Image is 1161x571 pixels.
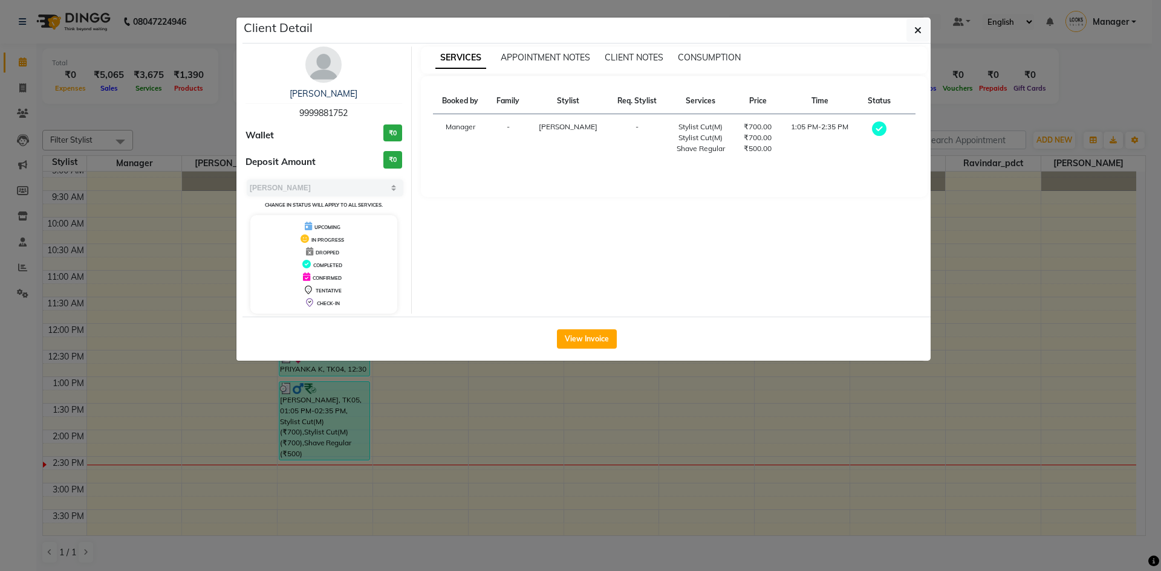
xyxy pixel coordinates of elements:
[742,132,773,143] div: ₹700.00
[674,121,727,132] div: Stylist Cut(M)
[435,47,486,69] span: SERVICES
[246,155,316,169] span: Deposit Amount
[742,121,773,132] div: ₹700.00
[674,132,727,143] div: Stylist Cut(M)
[608,88,667,114] th: Req. Stylist
[608,114,667,162] td: -
[383,124,402,142] h3: ₹0
[290,88,357,99] a: [PERSON_NAME]
[488,114,528,162] td: -
[316,250,339,256] span: DROPPED
[265,202,383,208] small: Change in status will apply to all services.
[246,129,274,143] span: Wallet
[314,224,340,230] span: UPCOMING
[488,88,528,114] th: Family
[244,19,313,37] h5: Client Detail
[501,52,590,63] span: APPOINTMENT NOTES
[299,108,348,118] span: 9999881752
[313,275,342,281] span: CONFIRMED
[316,288,342,294] span: TENTATIVE
[781,88,859,114] th: Time
[317,300,340,306] span: CHECK-IN
[678,52,741,63] span: CONSUMPTION
[433,114,488,162] td: Manager
[383,151,402,169] h3: ₹0
[539,122,597,131] span: [PERSON_NAME]
[433,88,488,114] th: Booked by
[674,143,727,154] div: Shave Regular
[557,329,617,349] button: View Invoice
[313,262,342,268] span: COMPLETED
[859,88,900,114] th: Status
[735,88,781,114] th: Price
[742,143,773,154] div: ₹500.00
[605,52,663,63] span: CLIENT NOTES
[528,88,608,114] th: Stylist
[305,47,342,83] img: avatar
[781,114,859,162] td: 1:05 PM-2:35 PM
[666,88,735,114] th: Services
[311,237,344,243] span: IN PROGRESS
